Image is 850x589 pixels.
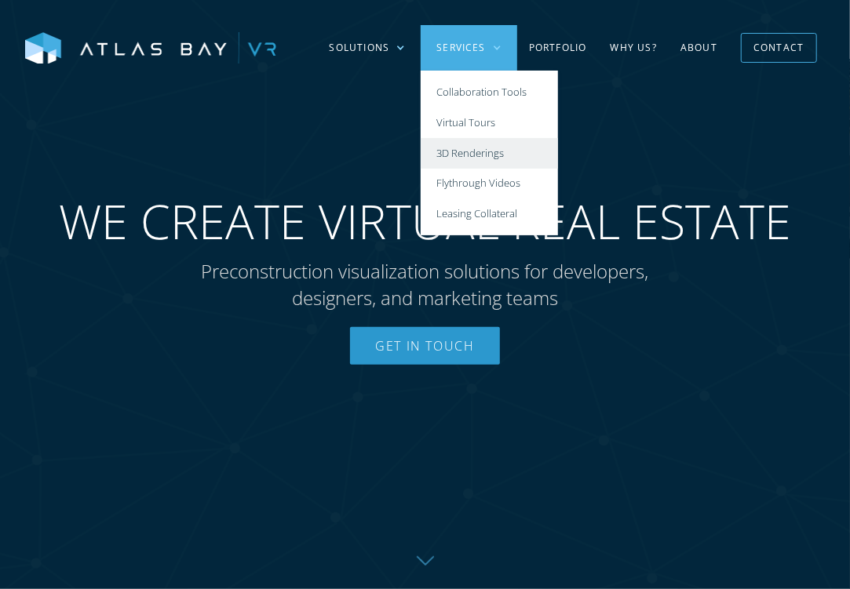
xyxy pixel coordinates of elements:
nav: Services [421,71,558,235]
span: WE CREATE VIRTUAL REAL ESTATE [59,193,791,250]
a: Virtual Tours [421,107,558,138]
a: Why US? [599,25,669,71]
p: Preconstruction visualization solutions for developers, designers, and marketing teams [170,258,680,311]
a: Portfolio [517,25,599,71]
a: 3D Renderings [421,138,558,169]
a: Flythrough Videos [421,169,558,199]
a: Leasing Collateral [421,199,558,230]
a: Contact [741,33,816,62]
div: Solutions [313,25,421,71]
div: Services [421,25,517,71]
div: Contact [753,35,804,60]
a: Get In Touch [350,327,499,365]
img: Atlas Bay VR Logo [25,32,276,65]
img: Down further on page [417,556,434,565]
a: Collaboration Tools [421,77,558,107]
div: Services [436,41,486,55]
a: About [669,25,729,71]
div: Solutions [329,41,389,55]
